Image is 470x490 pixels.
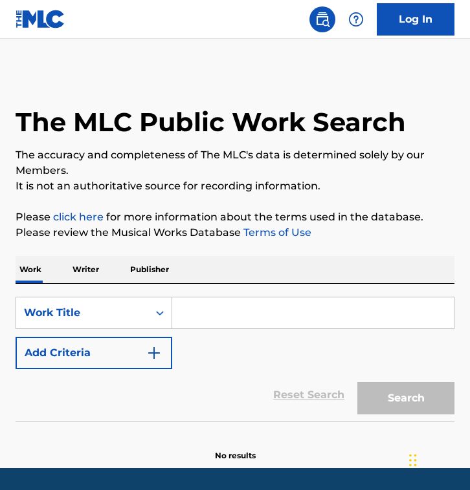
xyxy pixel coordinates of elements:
[16,256,45,283] p: Work
[377,3,454,36] a: Log In
[16,297,454,421] form: Search Form
[16,225,454,240] p: Please review the Musical Works Database
[315,12,330,27] img: search
[405,428,470,490] iframe: Chat Widget
[16,178,454,194] p: It is not an authoritative source for recording information.
[126,256,173,283] p: Publisher
[16,209,454,225] p: Please for more information about the terms used in the database.
[309,6,335,32] a: Public Search
[409,441,417,480] div: Drag
[16,10,65,28] img: MLC Logo
[343,6,369,32] div: Help
[215,434,256,462] p: No results
[69,256,103,283] p: Writer
[16,106,406,138] h1: The MLC Public Work Search
[241,226,311,239] a: Terms of Use
[16,147,454,178] p: The accuracy and completeness of The MLC's data is determined solely by our Members.
[24,305,140,321] div: Work Title
[16,337,172,369] button: Add Criteria
[348,12,364,27] img: help
[146,345,162,361] img: 9d2ae6d4665cec9f34b9.svg
[53,211,104,223] a: click here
